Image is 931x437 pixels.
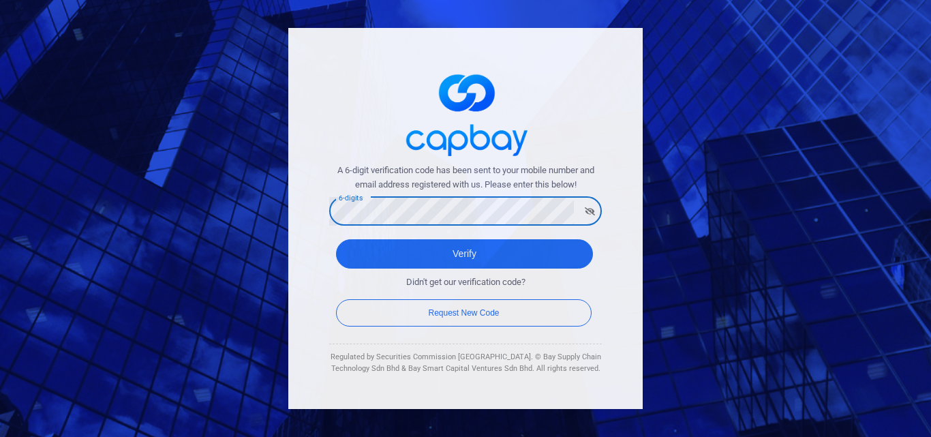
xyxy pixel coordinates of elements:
[336,299,592,327] button: Request New Code
[339,193,363,203] label: 6-digits
[406,275,525,290] span: Didn't get our verification code?
[336,239,593,269] button: Verify
[397,62,534,164] img: logo
[329,164,602,192] span: A 6-digit verification code has been sent to your mobile number and email address registered with...
[329,351,602,375] div: Regulated by Securities Commission [GEOGRAPHIC_DATA]. © Bay Supply Chain Technology Sdn Bhd & Bay...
